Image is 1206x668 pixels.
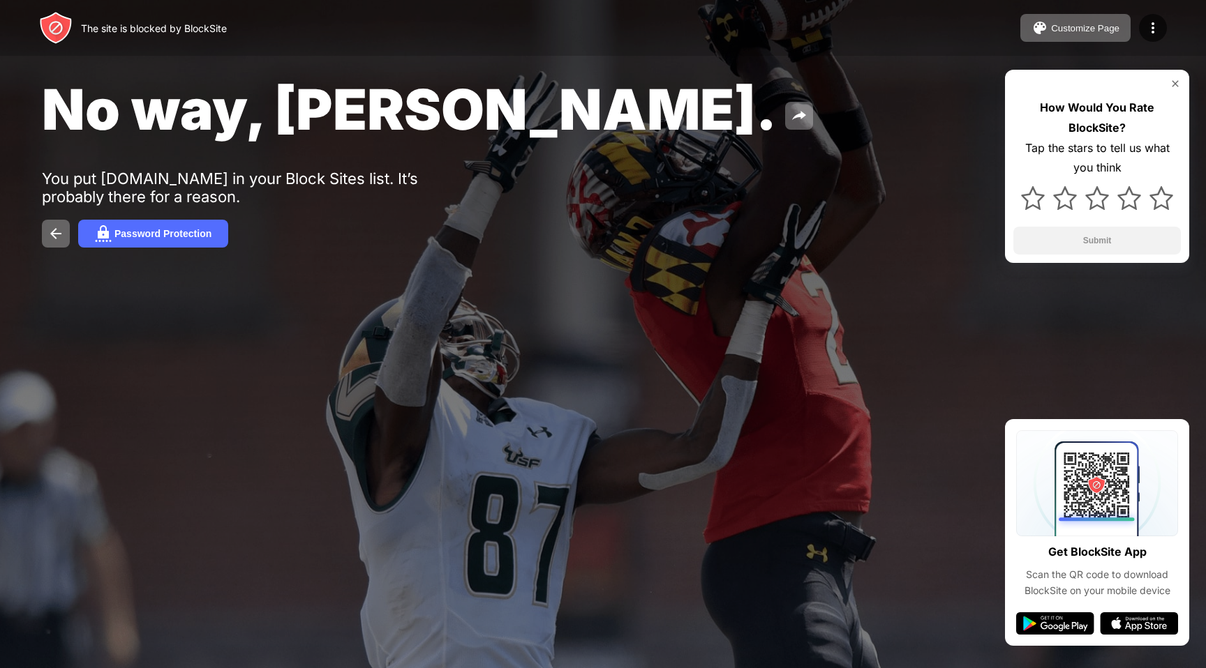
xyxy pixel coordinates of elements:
[78,220,228,248] button: Password Protection
[95,225,112,242] img: password.svg
[39,11,73,45] img: header-logo.svg
[1170,78,1181,89] img: rate-us-close.svg
[1048,542,1147,562] div: Get BlockSite App
[47,225,64,242] img: back.svg
[42,75,777,143] span: No way, [PERSON_NAME].
[1100,612,1178,635] img: app-store.svg
[1051,23,1119,33] div: Customize Page
[1021,186,1045,210] img: star.svg
[1145,20,1161,36] img: menu-icon.svg
[114,228,211,239] div: Password Protection
[1020,14,1131,42] button: Customize Page
[42,169,473,206] div: You put [DOMAIN_NAME] in your Block Sites list. It’s probably there for a reason.
[1032,20,1048,36] img: pallet.svg
[1016,567,1178,598] div: Scan the QR code to download BlockSite on your mobile device
[1053,186,1077,210] img: star.svg
[1117,186,1141,210] img: star.svg
[1085,186,1109,210] img: star.svg
[81,22,227,34] div: The site is blocked by BlockSite
[1013,98,1181,138] div: How Would You Rate BlockSite?
[1013,227,1181,255] button: Submit
[1013,138,1181,179] div: Tap the stars to tell us what you think
[1016,430,1178,536] img: qrcode.svg
[1149,186,1173,210] img: star.svg
[1016,612,1094,635] img: google-play.svg
[791,107,807,124] img: share.svg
